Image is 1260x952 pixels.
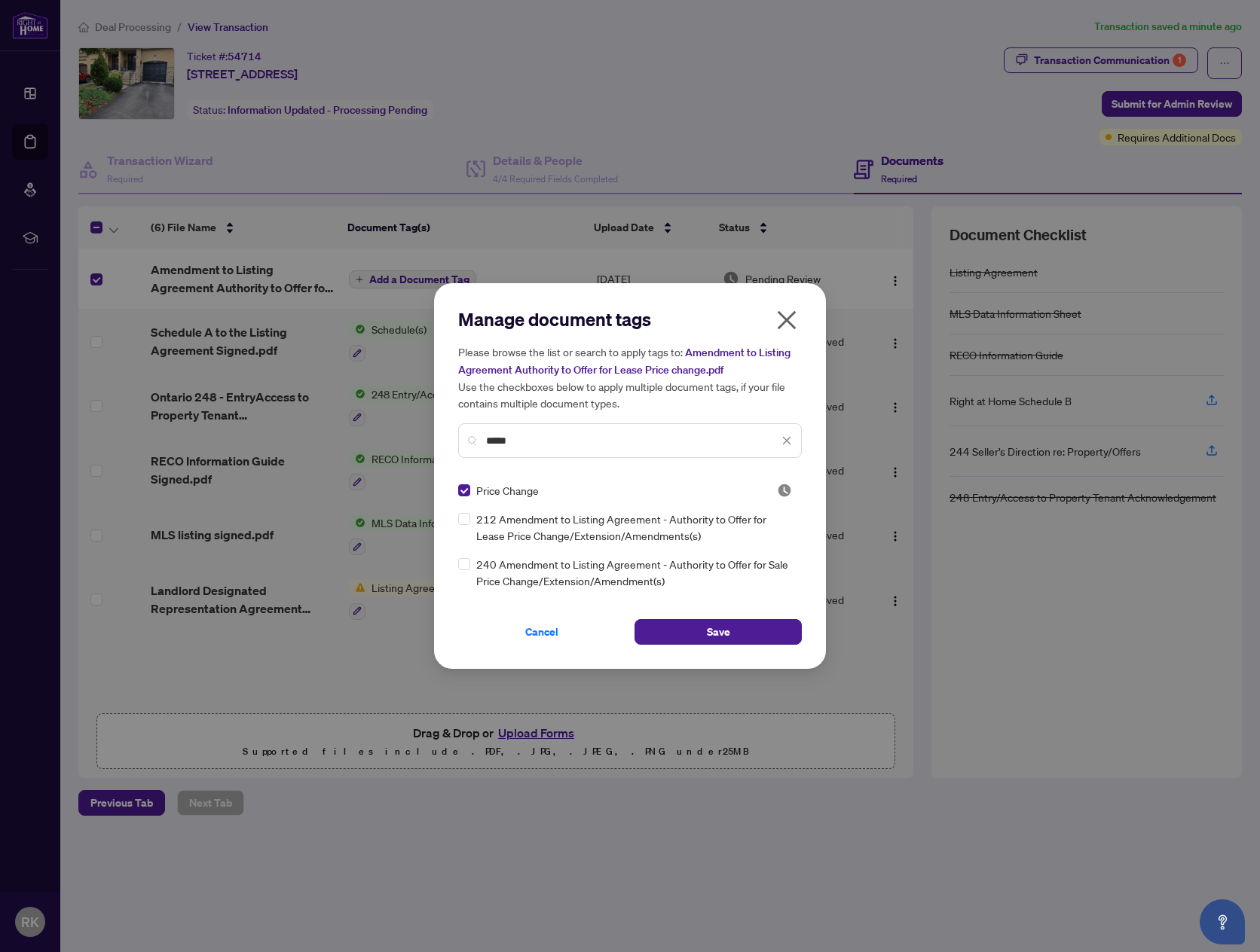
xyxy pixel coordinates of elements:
span: Pending Review [777,483,792,498]
button: Save [635,619,802,645]
span: Cancel [525,620,558,644]
span: close [781,435,792,446]
img: status [777,483,792,498]
button: Cancel [458,619,625,645]
span: Price Change [476,482,539,499]
span: Save [707,620,730,644]
button: Open asap [1200,899,1245,944]
span: 240 Amendment to Listing Agreement - Authority to Offer for Sale Price Change/Extension/Amendment(s) [476,556,793,589]
h5: Please browse the list or search to apply tags to: Use the checkboxes below to apply multiple doc... [458,343,802,411]
h2: Manage document tags [458,307,802,331]
span: close [775,308,799,332]
span: 212 Amendment to Listing Agreement - Authority to Offer for Lease Price Change/Extension/Amendmen... [476,511,793,544]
